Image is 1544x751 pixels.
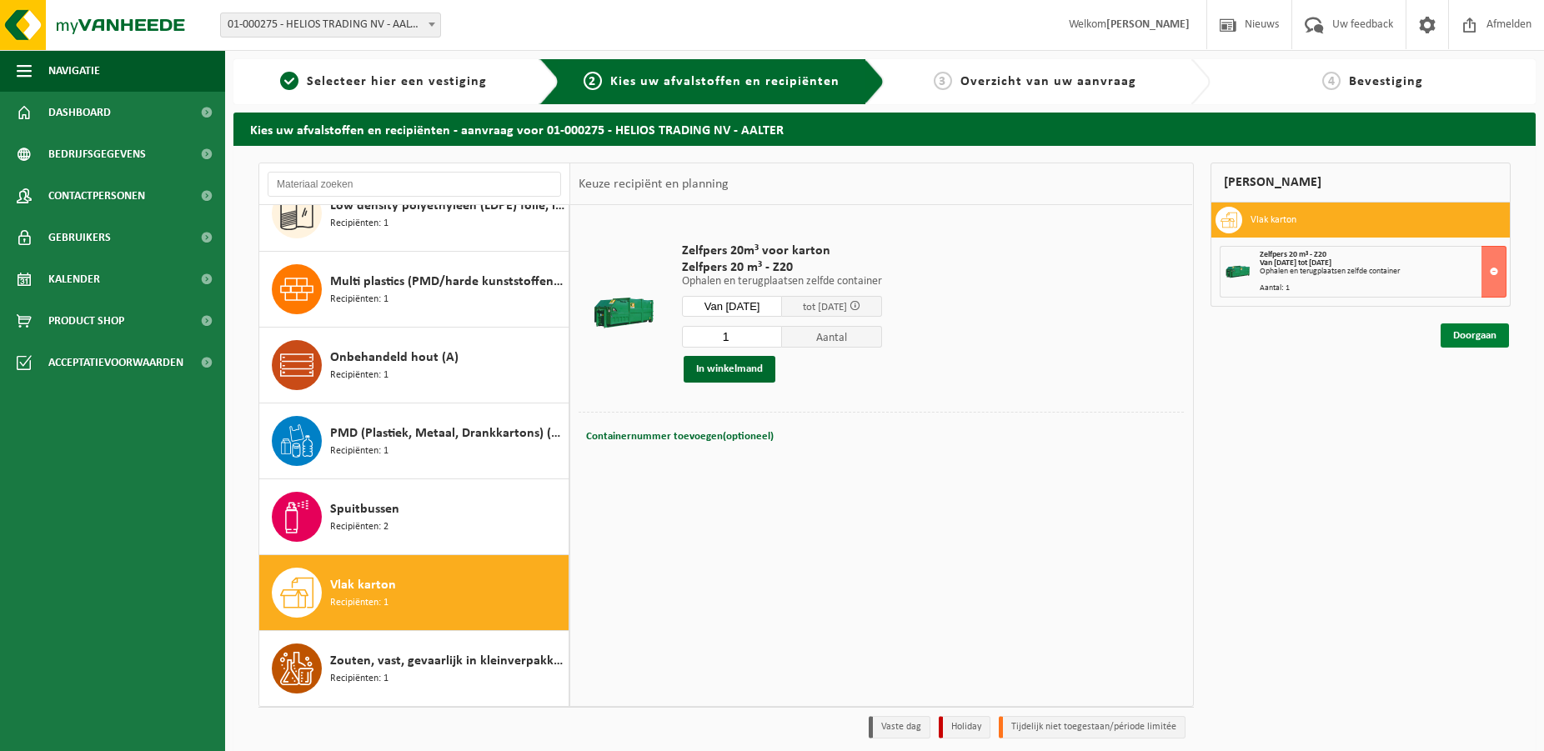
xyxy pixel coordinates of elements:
span: Dashboard [48,92,111,133]
span: Contactpersonen [48,175,145,217]
span: Bevestiging [1349,75,1423,88]
span: Multi plastics (PMD/harde kunststoffen/spanbanden/EPS/folie naturel/folie gemengd) [330,272,564,292]
span: Recipiënten: 1 [330,671,389,687]
input: Selecteer datum [682,296,782,317]
span: Recipiënten: 1 [330,216,389,232]
span: 01-000275 - HELIOS TRADING NV - AALTER [221,13,440,37]
span: 01-000275 - HELIOS TRADING NV - AALTER [220,13,441,38]
span: Recipiënten: 1 [330,292,389,308]
button: Vlak karton Recipiënten: 1 [259,555,569,631]
span: Onbehandeld hout (A) [330,348,459,368]
button: In winkelmand [684,356,775,383]
span: Overzicht van uw aanvraag [960,75,1136,88]
span: PMD (Plastiek, Metaal, Drankkartons) (bedrijven) [330,423,564,443]
strong: [PERSON_NAME] [1106,18,1190,31]
input: Materiaal zoeken [268,172,561,197]
span: Kies uw afvalstoffen en recipiënten [610,75,840,88]
span: Recipiënten: 2 [330,519,389,535]
strong: Van [DATE] tot [DATE] [1260,258,1331,268]
button: Low density polyethyleen (LDPE) folie, los, gekleurd Recipiënten: 1 [259,176,569,252]
span: Zelfpers 20 m³ - Z20 [682,259,882,276]
li: Vaste dag [869,716,930,738]
span: Zelfpers 20m³ voor karton [682,243,882,259]
span: 1 [280,72,298,90]
span: Containernummer toevoegen(optioneel) [586,431,774,442]
li: Tijdelijk niet toegestaan/période limitée [999,716,1186,738]
div: [PERSON_NAME] [1211,163,1511,203]
button: Spuitbussen Recipiënten: 2 [259,479,569,555]
button: Multi plastics (PMD/harde kunststoffen/spanbanden/EPS/folie naturel/folie gemengd) Recipiënten: 1 [259,252,569,328]
span: Navigatie [48,50,100,92]
span: Low density polyethyleen (LDPE) folie, los, gekleurd [330,196,564,216]
span: Product Shop [48,300,124,342]
h3: Vlak karton [1251,207,1296,233]
span: Kalender [48,258,100,300]
span: tot [DATE] [803,302,847,313]
a: Doorgaan [1441,323,1509,348]
span: Recipiënten: 1 [330,443,389,459]
span: Recipiënten: 1 [330,368,389,383]
span: Spuitbussen [330,499,399,519]
a: 1Selecteer hier een vestiging [242,72,526,92]
li: Holiday [939,716,990,738]
span: Zouten, vast, gevaarlijk in kleinverpakking [330,651,564,671]
span: Acceptatievoorwaarden [48,342,183,383]
button: Zouten, vast, gevaarlijk in kleinverpakking Recipiënten: 1 [259,631,569,706]
span: Vlak karton [330,575,396,595]
button: PMD (Plastiek, Metaal, Drankkartons) (bedrijven) Recipiënten: 1 [259,403,569,479]
h2: Kies uw afvalstoffen en recipiënten - aanvraag voor 01-000275 - HELIOS TRADING NV - AALTER [233,113,1536,145]
span: Zelfpers 20 m³ - Z20 [1260,250,1326,259]
span: Aantal [782,326,882,348]
span: Selecteer hier een vestiging [307,75,487,88]
span: 4 [1322,72,1341,90]
span: 3 [934,72,952,90]
p: Ophalen en terugplaatsen zelfde container [682,276,882,288]
span: Gebruikers [48,217,111,258]
div: Ophalen en terugplaatsen zelfde container [1260,268,1506,276]
span: Bedrijfsgegevens [48,133,146,175]
div: Aantal: 1 [1260,284,1506,293]
span: Recipiënten: 1 [330,595,389,611]
button: Onbehandeld hout (A) Recipiënten: 1 [259,328,569,403]
div: Keuze recipiënt en planning [570,163,737,205]
span: 2 [584,72,602,90]
button: Containernummer toevoegen(optioneel) [584,425,775,448]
